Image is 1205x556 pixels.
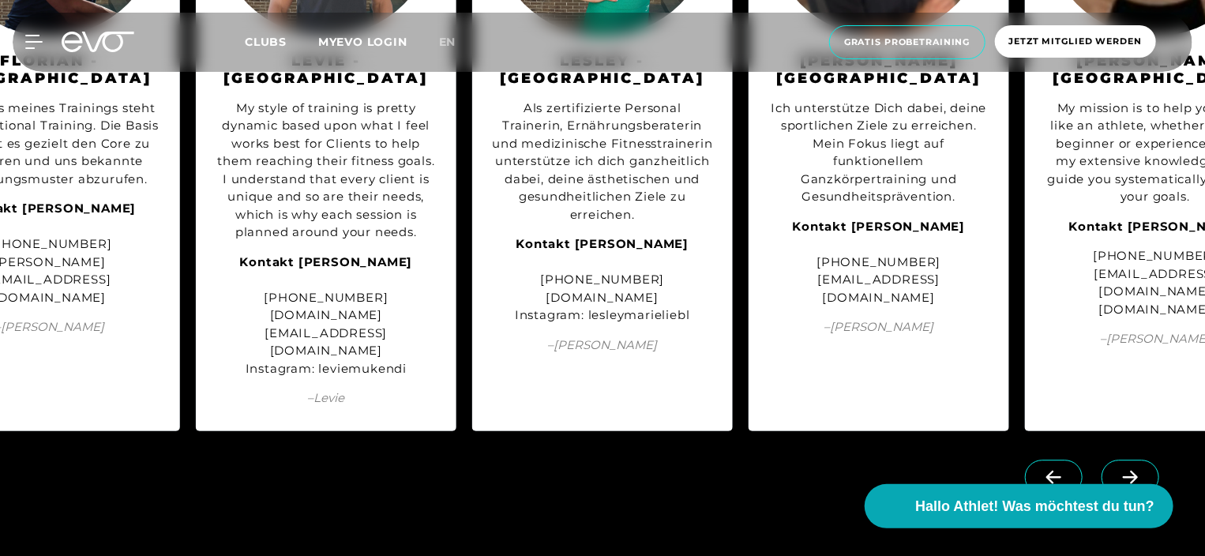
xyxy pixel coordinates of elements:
div: My style of training is pretty dynamic based upon what I feel works best for Clients to help them... [216,100,437,242]
span: Hallo Athlet! Was möchtest du tun? [915,496,1154,517]
strong: Kontakt [PERSON_NAME] [516,236,689,251]
span: en [439,35,456,49]
div: Ich unterstütze Dich dabei, deine sportlichen Ziele zu erreichen. Mein Fokus liegt auf funktionel... [768,100,989,206]
a: MYEVO LOGIN [318,35,407,49]
button: Hallo Athlet! Was möchtest du tun? [865,484,1173,528]
div: [PHONE_NUMBER] [EMAIL_ADDRESS][DOMAIN_NAME] [768,218,989,307]
div: [PHONE_NUMBER] [DOMAIN_NAME][EMAIL_ADDRESS][DOMAIN_NAME] Instagram: leviemukendi [216,254,437,378]
span: – Levie [216,389,437,408]
span: Gratis Probetraining [844,36,970,49]
div: Als zertifizierte Personal Trainerin, Ernährungsberaterin und medizinische Fitnesstrainerin unter... [492,100,713,224]
div: [PHONE_NUMBER] [DOMAIN_NAME] Instagram: lesleymarieliebl [492,235,713,325]
span: – [PERSON_NAME] [768,318,989,336]
span: Jetzt Mitglied werden [1009,35,1142,48]
strong: Kontakt [PERSON_NAME] [240,254,413,269]
a: Gratis Probetraining [824,25,990,59]
span: Clubs [245,35,287,49]
a: en [439,33,475,51]
strong: Kontakt [PERSON_NAME] [793,219,966,234]
span: – [PERSON_NAME] [492,336,713,355]
a: Jetzt Mitglied werden [990,25,1161,59]
a: Clubs [245,34,318,49]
